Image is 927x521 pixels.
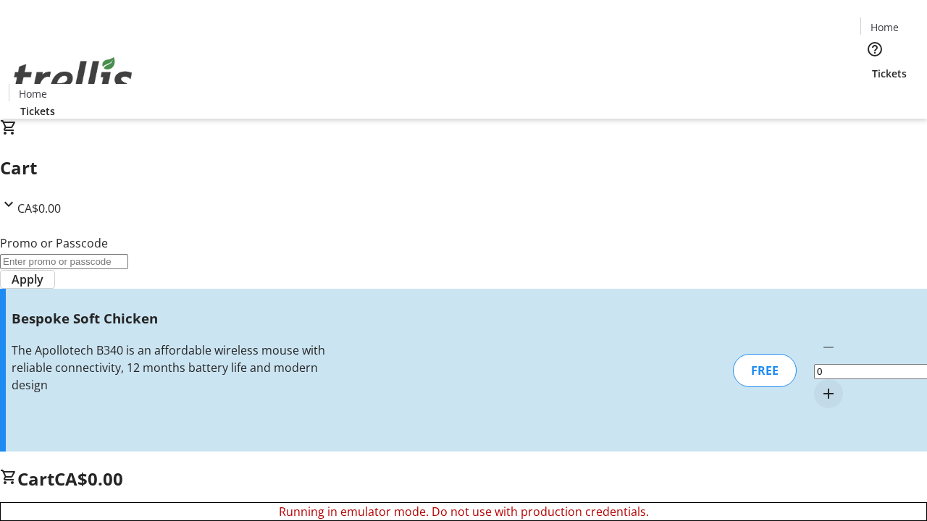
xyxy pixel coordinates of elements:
[872,66,907,81] span: Tickets
[871,20,899,35] span: Home
[860,66,918,81] a: Tickets
[12,271,43,288] span: Apply
[9,41,138,114] img: Orient E2E Organization Z0BCHeyFmL's Logo
[733,354,797,387] div: FREE
[12,308,328,329] h3: Bespoke Soft Chicken
[12,342,328,394] div: The Apollotech B340 is an affordable wireless mouse with reliable connectivity, 12 months battery...
[9,103,67,119] a: Tickets
[20,103,55,119] span: Tickets
[861,20,907,35] a: Home
[19,86,47,101] span: Home
[17,200,61,216] span: CA$0.00
[54,467,123,491] span: CA$0.00
[860,35,889,64] button: Help
[9,86,56,101] a: Home
[814,379,843,408] button: Increment by one
[860,81,889,110] button: Cart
